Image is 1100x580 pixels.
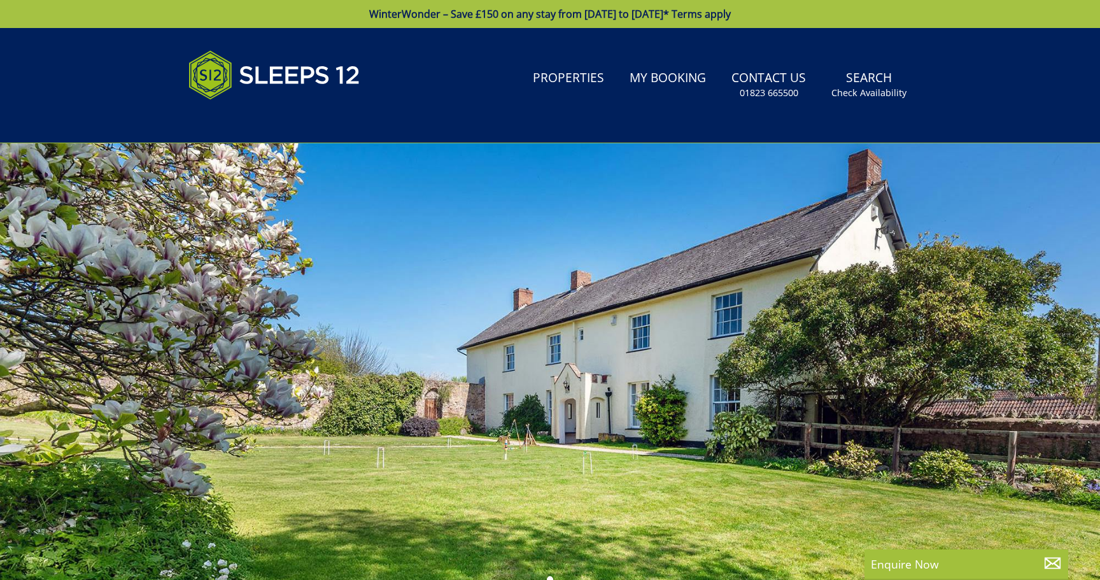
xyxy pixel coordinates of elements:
[871,556,1062,572] p: Enquire Now
[831,87,906,99] small: Check Availability
[188,43,360,107] img: Sleeps 12
[182,115,316,125] iframe: Customer reviews powered by Trustpilot
[528,64,609,93] a: Properties
[624,64,711,93] a: My Booking
[726,64,811,106] a: Contact Us01823 665500
[826,64,912,106] a: SearchCheck Availability
[740,87,798,99] small: 01823 665500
